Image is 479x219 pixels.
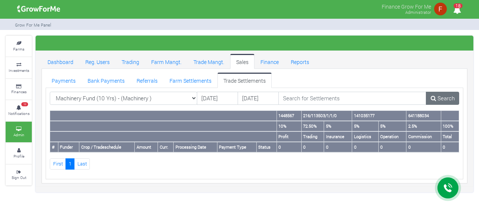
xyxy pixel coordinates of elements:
[217,142,256,152] th: Payment Type
[441,142,459,152] th: 0
[277,142,301,152] th: 0
[197,92,238,105] input: DD/MM/YYYY
[301,142,324,152] th: 0
[15,1,63,16] img: growforme image
[13,132,24,137] small: Admin
[164,73,217,88] a: Farm Settlements
[441,121,459,131] th: 100%
[65,158,74,169] a: 1
[301,121,324,131] th: 72.50%
[217,73,272,88] a: Trade Settlements
[450,1,464,18] i: Notifications
[406,121,441,131] th: 2.5%
[158,142,174,152] th: Curr.
[238,92,279,105] input: DD/MM/YYYY
[79,54,116,69] a: Reg. Users
[277,111,301,121] th: 1448567
[406,142,441,152] th: 0
[382,1,431,10] p: Finance Grow For Me
[450,7,464,14] a: 18
[278,92,427,105] input: Search for Settlements
[116,54,145,69] a: Trading
[13,46,24,52] small: Farms
[6,79,32,100] a: Finances
[8,111,30,116] small: Notifications
[50,158,66,169] a: First
[12,175,26,180] small: Sign Out
[405,9,431,15] small: Administrator
[187,54,230,69] a: Trade Mangt.
[174,142,217,152] th: Processing Date
[324,131,352,142] th: Insurance
[256,142,277,152] th: Status
[454,3,463,8] span: 18
[301,111,352,121] th: 216/113503/1/1/0
[9,68,29,73] small: Investments
[21,102,28,107] span: 18
[79,142,135,152] th: Crop / Tradeschedule
[277,131,301,142] th: Profit
[378,131,406,142] th: Operation
[74,158,90,169] a: Last
[6,100,32,121] a: 18 Notifications
[6,122,32,142] a: Admin
[42,54,79,69] a: Dashboard
[131,73,164,88] a: Referrals
[406,111,441,121] th: 641188034
[82,73,131,88] a: Bank Payments
[285,54,315,69] a: Reports
[11,89,27,94] small: Finances
[6,143,32,164] a: Profile
[426,92,459,105] a: Search
[254,54,285,69] a: Finance
[277,121,301,131] th: 10%
[50,158,459,169] nav: Page Navigation
[46,73,82,88] a: Payments
[58,142,79,152] th: Funder
[352,111,406,121] th: 141035177
[6,165,32,185] a: Sign Out
[13,153,24,159] small: Profile
[6,36,32,57] a: Farms
[145,54,187,69] a: Farm Mangt.
[352,121,379,131] th: 5%
[441,131,459,142] th: Total
[433,1,448,16] img: growforme image
[230,54,254,69] a: Sales
[135,142,158,152] th: Amount
[301,131,324,142] th: Trading
[352,142,379,152] th: 0
[324,121,352,131] th: 5%
[50,142,58,152] th: #
[324,142,352,152] th: 0
[378,142,406,152] th: 0
[352,131,379,142] th: Logistics
[15,22,51,28] small: Grow For Me Panel
[378,121,406,131] th: 5%
[406,131,441,142] th: Commission
[6,57,32,78] a: Investments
